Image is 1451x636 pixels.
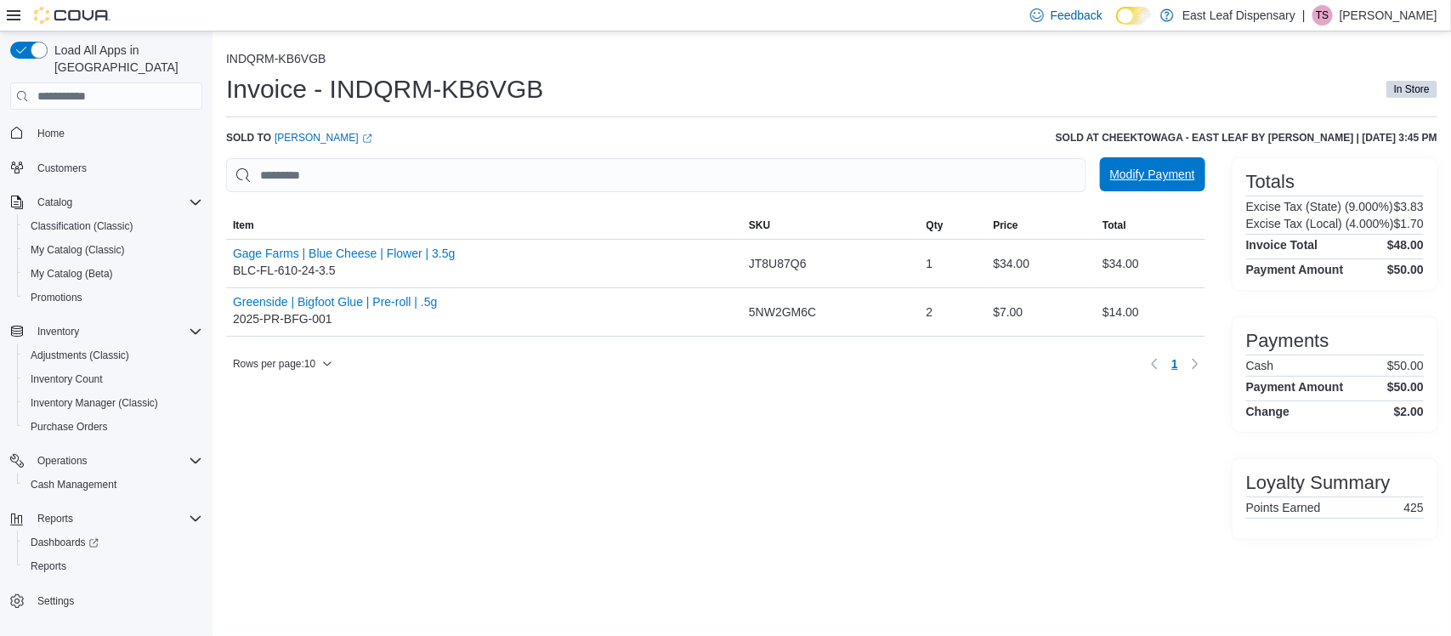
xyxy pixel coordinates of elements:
[233,247,455,281] div: BLC-FL-610-24-3.5
[986,295,1096,329] div: $7.00
[1246,217,1394,230] h6: Excise Tax (Local) (4.000%)
[1246,405,1289,418] h4: Change
[37,325,79,338] span: Inventory
[226,158,1086,192] input: This is a search bar. As you type, the results lower in the page will automatically filter.
[1387,359,1424,372] p: $50.00
[31,591,81,611] a: Settings
[31,508,80,529] button: Reports
[1394,405,1424,418] h4: $2.00
[31,536,99,549] span: Dashboards
[37,162,87,175] span: Customers
[1182,5,1295,26] p: East Leaf Dispensary
[1096,212,1205,239] button: Total
[31,157,202,179] span: Customers
[24,287,89,308] a: Promotions
[226,131,372,145] div: Sold to
[24,556,73,576] a: Reports
[24,393,165,413] a: Inventory Manager (Classic)
[1246,238,1318,252] h4: Invoice Total
[24,532,202,553] span: Dashboards
[24,287,202,308] span: Promotions
[749,302,816,322] span: 5NW2GM6C
[226,72,543,106] h1: Invoice - INDQRM-KB6VGB
[31,192,202,213] span: Catalog
[1387,380,1424,394] h4: $50.00
[986,247,1096,281] div: $34.00
[233,219,254,232] span: Item
[31,478,116,491] span: Cash Management
[17,367,209,391] button: Inventory Count
[24,216,140,236] a: Classification (Classic)
[1387,263,1424,276] h4: $50.00
[1165,350,1185,378] button: Page 1 of 1
[24,264,202,284] span: My Catalog (Beta)
[24,345,202,366] span: Adjustments (Classic)
[920,295,987,329] div: 2
[1387,238,1424,252] h4: $48.00
[31,420,108,434] span: Purchase Orders
[31,372,103,386] span: Inventory Count
[986,212,1096,239] button: Price
[31,219,133,233] span: Classification (Classic)
[3,190,209,214] button: Catalog
[1386,81,1437,98] span: In Store
[233,247,455,260] button: Gage Farms | Blue Cheese | Flower | 3.5g
[17,473,209,497] button: Cash Management
[1404,501,1424,514] p: 425
[233,295,437,329] div: 2025-PR-BFG-001
[1096,247,1205,281] div: $34.00
[226,354,339,374] button: Rows per page:10
[17,391,209,415] button: Inventory Manager (Classic)
[362,133,372,144] svg: External link
[1302,5,1306,26] p: |
[1096,295,1205,329] div: $14.00
[37,127,65,140] span: Home
[37,454,88,468] span: Operations
[1246,172,1295,192] h3: Totals
[226,52,1437,69] nav: An example of EuiBreadcrumbs
[226,52,326,65] button: INDQRM-KB6VGB
[24,369,110,389] a: Inventory Count
[24,474,123,495] a: Cash Management
[1312,5,1333,26] div: Taylor Smith
[24,345,136,366] a: Adjustments (Classic)
[1394,200,1424,213] p: $3.83
[1246,263,1344,276] h4: Payment Amount
[1394,217,1424,230] p: $1.70
[993,219,1017,232] span: Price
[1056,131,1437,145] h6: Sold at Cheektowaga - East Leaf by [PERSON_NAME] | [DATE] 3:45 PM
[31,243,125,257] span: My Catalog (Classic)
[17,262,209,286] button: My Catalog (Beta)
[1246,200,1393,213] h6: Excise Tax (State) (9.000%)
[3,120,209,145] button: Home
[31,559,66,573] span: Reports
[1144,350,1205,378] nav: Pagination for table: MemoryTable from EuiInMemoryTable
[24,417,202,437] span: Purchase Orders
[31,451,94,471] button: Operations
[17,415,209,439] button: Purchase Orders
[1144,354,1165,374] button: Previous page
[31,321,86,342] button: Inventory
[48,42,202,76] span: Load All Apps in [GEOGRAPHIC_DATA]
[1051,7,1102,24] span: Feedback
[749,219,770,232] span: SKU
[24,240,132,260] a: My Catalog (Classic)
[24,393,202,413] span: Inventory Manager (Classic)
[37,196,72,209] span: Catalog
[31,192,79,213] button: Catalog
[1316,5,1329,26] span: TS
[24,532,105,553] a: Dashboards
[34,7,111,24] img: Cova
[3,320,209,344] button: Inventory
[24,264,120,284] a: My Catalog (Beta)
[31,122,202,143] span: Home
[3,449,209,473] button: Operations
[17,286,209,309] button: Promotions
[1246,359,1274,372] h6: Cash
[920,212,987,239] button: Qty
[17,531,209,554] a: Dashboards
[1116,7,1152,25] input: Dark Mode
[1102,219,1126,232] span: Total
[1246,501,1321,514] h6: Points Earned
[31,508,202,529] span: Reports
